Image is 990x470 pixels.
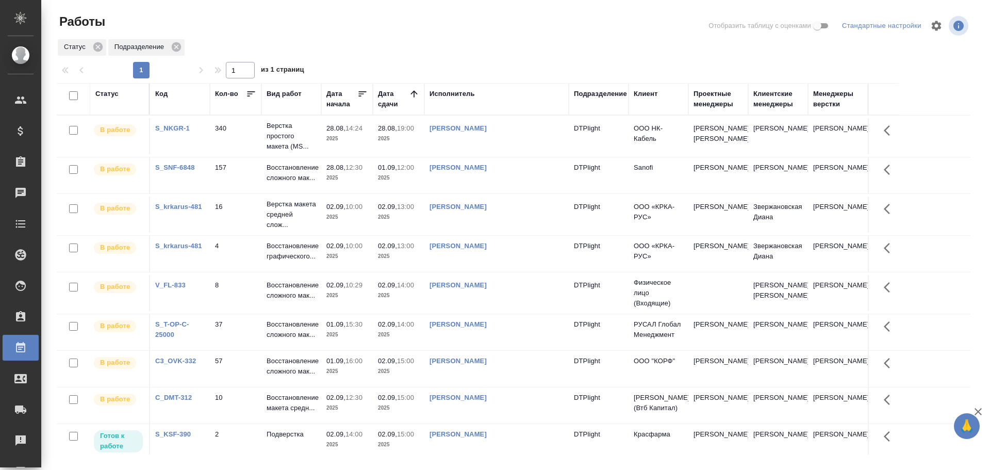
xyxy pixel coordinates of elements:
[813,393,863,403] p: [PERSON_NAME]
[326,440,368,450] p: 2025
[155,281,186,289] a: V_FL-833
[326,89,357,109] div: Дата начала
[57,13,105,30] span: Работы
[326,357,345,365] p: 01.09,
[753,89,803,109] div: Клиентские менеджеры
[378,281,397,289] p: 02.09,
[100,358,130,368] p: В работе
[954,413,980,439] button: 🙏
[378,440,419,450] p: 2025
[688,424,748,460] td: [PERSON_NAME]
[878,387,902,412] button: Здесь прячутся важные кнопки
[748,197,808,233] td: Звержановская Диана
[569,118,629,154] td: DTPlight
[155,357,196,365] a: C3_OVK-332
[688,351,748,387] td: [PERSON_NAME]
[326,173,368,183] p: 2025
[569,275,629,311] td: DTPlight
[569,236,629,272] td: DTPlight
[108,39,185,56] div: Подразделение
[93,163,144,176] div: Исполнитель выполняет работу
[100,164,130,174] p: В работе
[326,251,368,262] p: 2025
[210,118,261,154] td: 340
[634,202,683,222] p: ООО «КРКА-РУС»
[878,424,902,449] button: Здесь прячутся важные кнопки
[748,157,808,193] td: [PERSON_NAME]
[634,393,683,413] p: [PERSON_NAME] (Втб Капитал)
[155,320,189,338] a: S_T-OP-C-25000
[430,89,475,99] div: Исполнитель
[210,157,261,193] td: 157
[748,236,808,272] td: Звержановская Диана
[878,197,902,221] button: Здесь прячутся важные кнопки
[93,123,144,137] div: Исполнитель выполняет работу
[261,63,304,78] span: из 1 страниц
[95,89,119,99] div: Статус
[100,431,137,451] p: Готов к работе
[813,241,863,251] p: [PERSON_NAME]
[813,163,863,173] p: [PERSON_NAME]
[569,424,629,460] td: DTPlight
[100,242,130,253] p: В работе
[326,430,345,438] p: 02.09,
[93,356,144,370] div: Исполнитель выполняет работу
[569,351,629,387] td: DTPlight
[813,89,863,109] div: Менеджеры верстки
[708,21,811,31] span: Отобразить таблицу с оценками
[688,157,748,193] td: [PERSON_NAME]
[155,430,191,438] a: S_KSF-390
[748,118,808,154] td: [PERSON_NAME]
[267,356,316,377] p: Восстановление сложного мак...
[688,314,748,350] td: [PERSON_NAME]
[267,280,316,301] p: Восстановление сложного мак...
[397,124,414,132] p: 19:00
[397,203,414,210] p: 13:00
[215,89,238,99] div: Кол-во
[267,199,316,230] p: Верстка макета средней слож...
[210,351,261,387] td: 57
[748,424,808,460] td: [PERSON_NAME]
[326,366,368,377] p: 2025
[267,429,316,440] p: Подверстка
[878,314,902,339] button: Здесь прячутся важные кнопки
[326,134,368,144] p: 2025
[326,394,345,401] p: 02.09,
[64,42,89,52] p: Статус
[878,157,902,182] button: Здесь прячутся важные кнопки
[267,393,316,413] p: Восстановление макета средн...
[93,202,144,216] div: Исполнитель выполняет работу
[326,403,368,413] p: 2025
[155,89,168,99] div: Код
[378,430,397,438] p: 02.09,
[430,242,487,250] a: [PERSON_NAME]
[397,320,414,328] p: 14:00
[155,203,202,210] a: S_krkarus-481
[100,125,130,135] p: В работе
[813,319,863,330] p: [PERSON_NAME]
[345,203,362,210] p: 10:00
[397,281,414,289] p: 14:00
[267,89,302,99] div: Вид работ
[155,124,190,132] a: S_NKGR-1
[430,164,487,171] a: [PERSON_NAME]
[748,387,808,424] td: [PERSON_NAME]
[93,241,144,255] div: Исполнитель выполняет работу
[326,124,345,132] p: 28.08,
[748,314,808,350] td: [PERSON_NAME]
[155,394,192,401] a: C_DMT-312
[569,314,629,350] td: DTPlight
[378,124,397,132] p: 28.08,
[326,320,345,328] p: 01.09,
[58,39,106,56] div: Статус
[430,281,487,289] a: [PERSON_NAME]
[378,290,419,301] p: 2025
[378,212,419,222] p: 2025
[155,164,195,171] a: S_SNF-6848
[569,157,629,193] td: DTPlight
[93,280,144,294] div: Исполнитель выполняет работу
[574,89,627,99] div: Подразделение
[378,173,419,183] p: 2025
[430,320,487,328] a: [PERSON_NAME]
[345,320,362,328] p: 15:30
